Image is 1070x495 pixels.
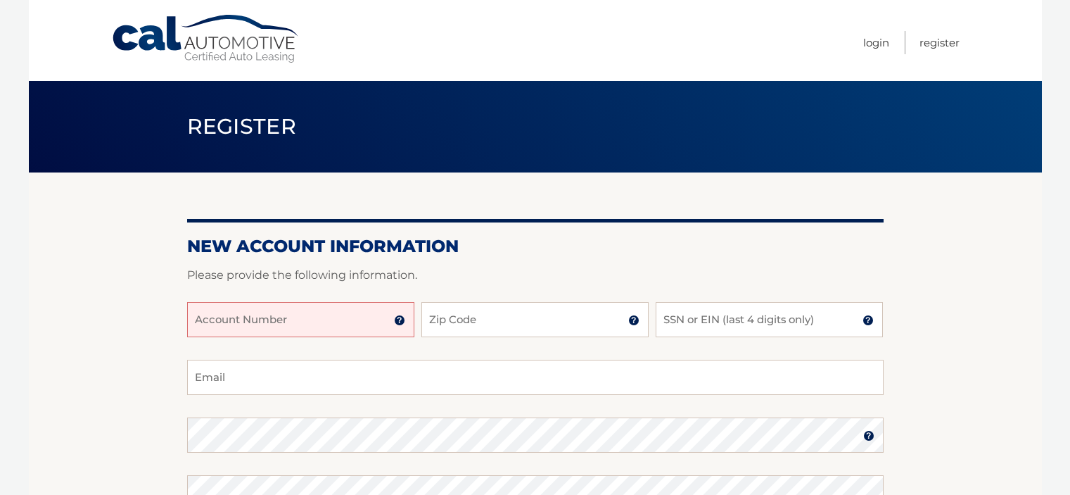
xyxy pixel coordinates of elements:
[656,302,883,337] input: SSN or EIN (last 4 digits only)
[863,430,874,441] img: tooltip.svg
[187,265,884,285] p: Please provide the following information.
[919,31,960,54] a: Register
[394,315,405,326] img: tooltip.svg
[628,315,639,326] img: tooltip.svg
[187,302,414,337] input: Account Number
[421,302,649,337] input: Zip Code
[187,113,297,139] span: Register
[862,315,874,326] img: tooltip.svg
[863,31,889,54] a: Login
[111,14,301,64] a: Cal Automotive
[187,360,884,395] input: Email
[187,236,884,257] h2: New Account Information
